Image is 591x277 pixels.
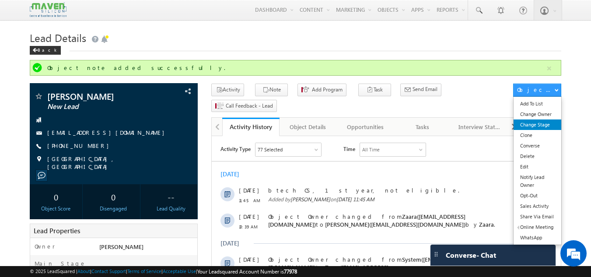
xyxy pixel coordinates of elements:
[280,118,337,136] a: Object Details
[56,127,177,143] span: Zaara([EMAIL_ADDRESS][DOMAIN_NAME])
[47,155,183,171] span: [GEOGRAPHIC_DATA], [GEOGRAPHIC_DATA]
[394,118,451,136] a: Tasks
[458,122,501,132] div: Interview Status
[113,84,254,92] span: [PERSON_NAME]([EMAIL_ADDRESS][DOMAIN_NAME])
[47,142,113,151] span: [PHONE_NUMBER]
[147,189,195,205] div: --
[56,77,254,92] span: Zaara([EMAIL_ADDRESS][DOMAIN_NAME])
[30,31,86,45] span: Lead Details
[297,84,346,96] button: Add Program
[514,190,561,201] a: Opt-Out
[197,268,297,275] span: Your Leadsquared Account Number is
[413,85,437,93] span: Send Email
[514,161,561,172] a: Edit
[99,243,143,250] span: [PERSON_NAME]
[222,118,280,136] a: Activity History
[287,122,329,132] div: Object Details
[513,84,561,97] button: Object Actions
[89,205,138,213] div: Disengaged
[56,77,283,92] span: Object Owner changed from to by .
[229,123,273,131] div: Activity History
[514,201,561,211] a: Sales Activity
[267,84,282,92] span: Zaara
[514,211,561,222] a: Share Via Email
[30,267,297,276] span: © 2025 LeadSquared | | | | |
[514,130,561,140] a: Clone
[211,100,277,112] button: Call Feedback - Lead
[9,103,37,111] div: [DATE]
[284,268,297,275] span: 77978
[27,161,53,169] span: 04:01 PM
[118,135,137,143] span: System
[35,259,86,267] label: Main Stage
[312,86,343,94] span: Add Program
[56,119,258,143] span: Object Owner changed from to by through .
[134,151,175,158] span: details
[150,10,168,18] div: All Time
[30,46,65,53] a: Back
[344,122,386,132] div: Opportunities
[514,232,561,243] a: WhatsApp
[11,81,160,207] textarea: Type your message and hit 'Enter'
[9,34,37,42] div: [DATE]
[46,10,71,18] div: 77 Selected
[27,119,47,127] span: [DATE]
[127,268,161,274] a: Terms of Service
[47,92,151,101] span: [PERSON_NAME]
[35,242,55,250] label: Owner
[27,50,47,58] span: [DATE]
[514,140,561,151] a: Converse
[77,268,90,274] a: About
[27,77,47,84] span: [DATE]
[211,84,244,96] button: Activity
[358,84,391,96] button: Task
[56,119,258,135] span: System([EMAIL_ADDRESS][DOMAIN_NAME])
[446,251,496,259] span: Converse - Chat
[514,222,561,232] a: Online Meeting
[30,2,66,18] img: Custom Logo
[433,251,440,258] img: carter-drag
[45,46,147,57] div: Chat with us now
[147,205,195,213] div: Lead Quality
[27,151,47,159] span: [DATE]
[125,60,163,67] span: [DATE] 11:45 AM
[514,151,561,161] a: Delete
[32,189,80,205] div: 0
[15,46,37,57] img: d_60004797649_company_0_60004797649
[89,189,138,205] div: 0
[47,64,546,72] div: Object note added successfully.
[30,46,61,55] div: Back
[47,129,169,136] a: [EMAIL_ADDRESS][DOMAIN_NAME]
[79,60,119,67] span: [PERSON_NAME]
[27,60,53,68] span: 11:45 AM
[514,98,561,109] a: Add To List
[163,268,196,274] a: Acceptable Use
[47,102,151,111] span: New Lead
[400,84,441,96] button: Send Email
[514,119,561,130] a: Change Stage
[44,7,109,20] div: Sales Activity,Program,Email Bounced,Email Link Clicked,Email Marked Spam & 72 more..
[167,135,210,143] span: Automation
[32,205,80,213] div: Object Score
[27,130,53,137] span: 04:04 PM
[9,7,39,20] span: Activity Type
[34,226,80,235] span: Lead Properties
[56,50,312,58] span: btech CS, 1st year, not eligible.
[27,87,53,95] span: 10:39 AM
[337,118,394,136] a: Opportunities
[226,102,273,110] span: Call Feedback - Lead
[132,7,143,20] span: Time
[514,172,561,190] a: Notify Lead Owner
[143,4,164,25] div: Minimize live chat window
[517,86,554,94] div: Object Actions
[91,268,126,274] a: Contact Support
[255,84,288,96] button: Note
[514,109,561,119] a: Change Owner
[119,215,159,227] em: Start Chat
[56,151,312,159] div: .
[401,122,444,132] div: Tasks
[56,60,312,67] span: Added by on
[56,151,127,158] span: Object Capture:
[451,118,509,136] a: Interview Status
